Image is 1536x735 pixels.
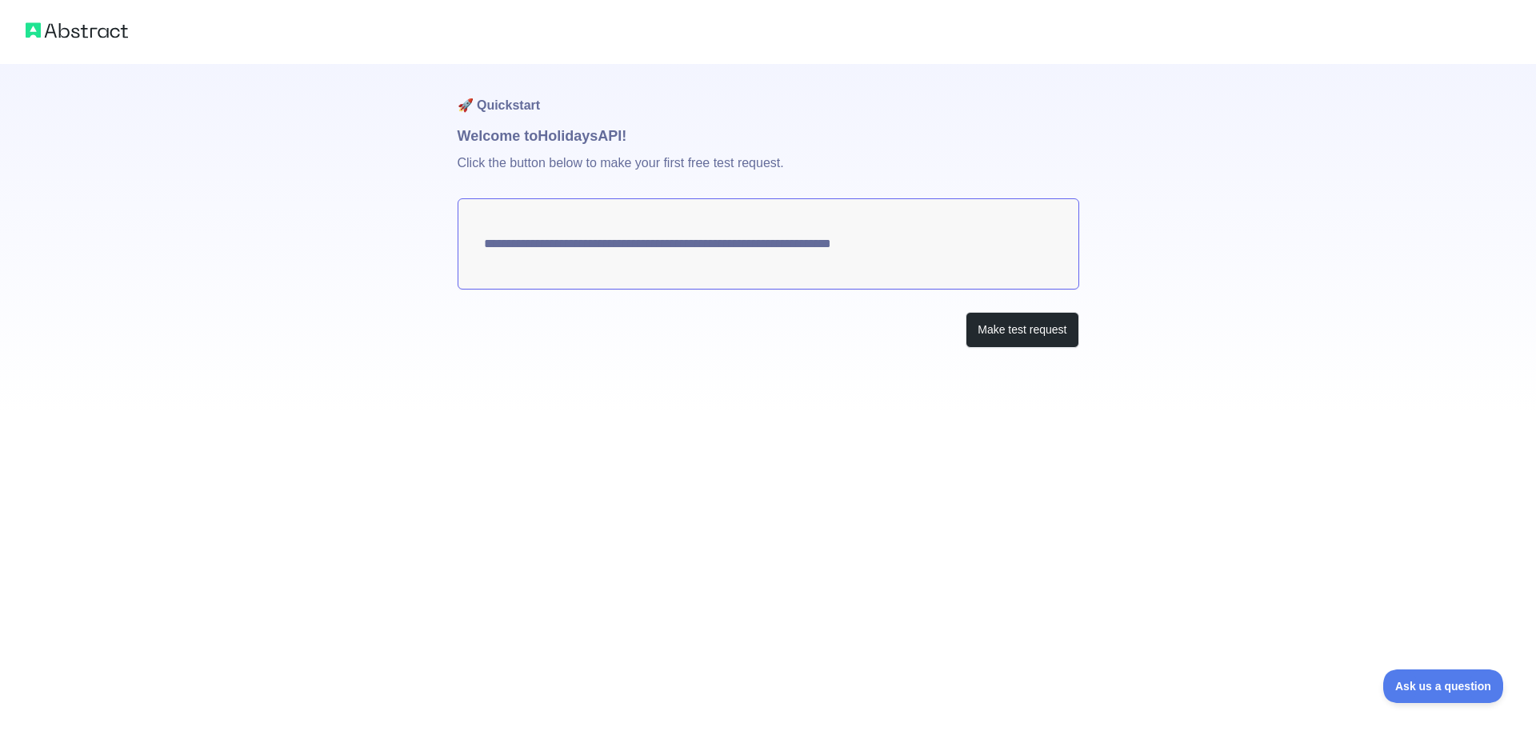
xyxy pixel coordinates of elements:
iframe: Toggle Customer Support [1383,669,1504,703]
h1: Welcome to Holidays API! [458,125,1079,147]
img: Abstract logo [26,19,128,42]
p: Click the button below to make your first free test request. [458,147,1079,198]
h1: 🚀 Quickstart [458,64,1079,125]
button: Make test request [966,312,1078,348]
